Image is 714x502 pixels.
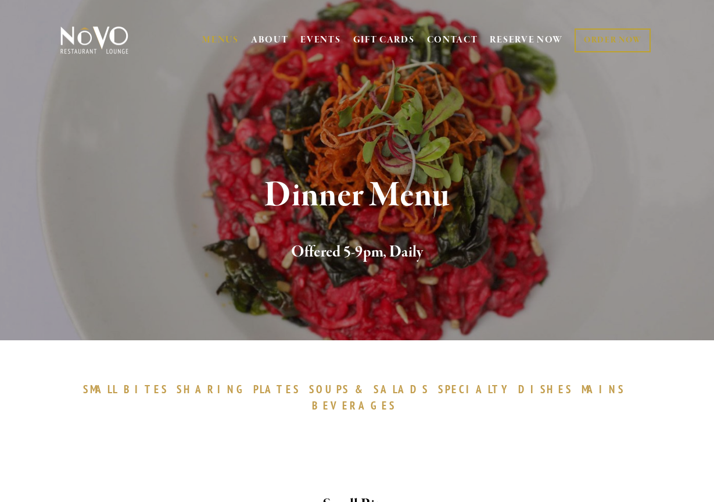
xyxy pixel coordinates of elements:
[309,382,435,396] a: SOUPS&SALADS
[312,398,397,412] span: BEVERAGES
[374,382,429,396] span: SALADS
[575,29,651,52] a: ORDER NOW
[312,398,403,412] a: BEVERAGES
[518,382,573,396] span: DISHES
[490,29,563,51] a: RESERVE NOW
[177,382,247,396] span: SHARING
[438,382,512,396] span: SPECIALTY
[58,26,131,55] img: Novo Restaurant &amp; Lounge
[76,177,638,215] h1: Dinner Menu
[251,34,289,46] a: ABOUT
[177,382,306,396] a: SHARINGPLATES
[76,240,638,265] h2: Offered 5-9pm, Daily
[427,29,478,51] a: CONTACT
[355,382,368,396] span: &
[309,382,350,396] span: SOUPS
[582,382,625,396] span: MAINS
[300,34,340,46] a: EVENTS
[253,382,300,396] span: PLATES
[438,382,579,396] a: SPECIALTYDISHES
[353,29,415,51] a: GIFT CARDS
[202,34,239,46] a: MENUS
[83,382,118,396] span: SMALL
[83,382,174,396] a: SMALLBITES
[582,382,631,396] a: MAINS
[124,382,168,396] span: BITES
